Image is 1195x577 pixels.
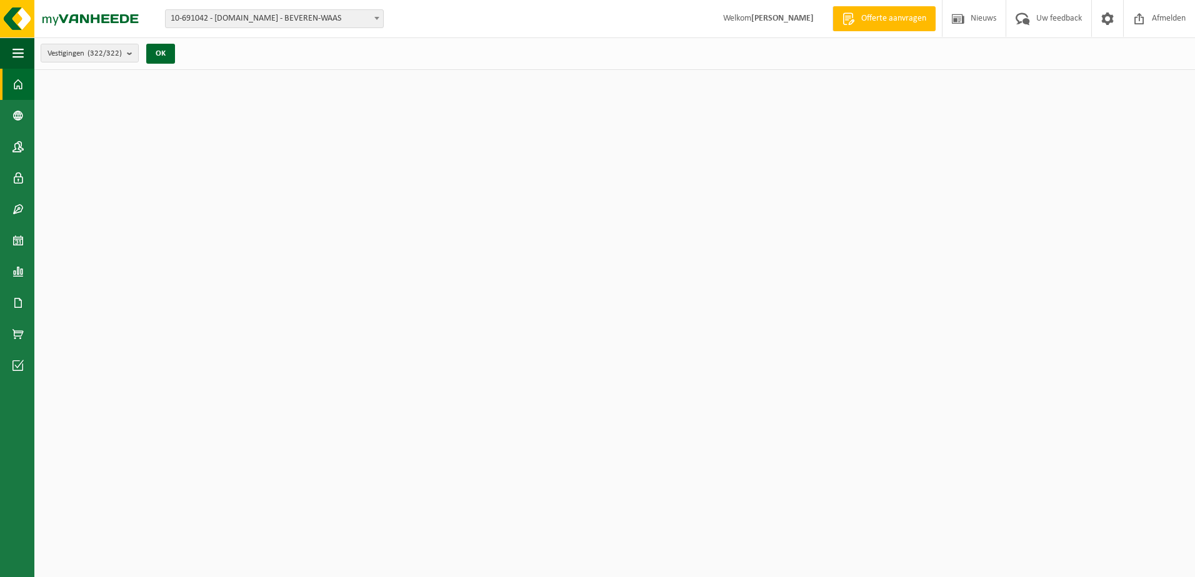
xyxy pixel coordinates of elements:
[146,44,175,64] button: OK
[858,12,929,25] span: Offerte aanvragen
[41,44,139,62] button: Vestigingen(322/322)
[47,44,122,63] span: Vestigingen
[166,10,383,27] span: 10-691042 - LAMMERTYN.NET - BEVEREN-WAAS
[751,14,814,23] strong: [PERSON_NAME]
[165,9,384,28] span: 10-691042 - LAMMERTYN.NET - BEVEREN-WAAS
[87,49,122,57] count: (322/322)
[832,6,936,31] a: Offerte aanvragen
